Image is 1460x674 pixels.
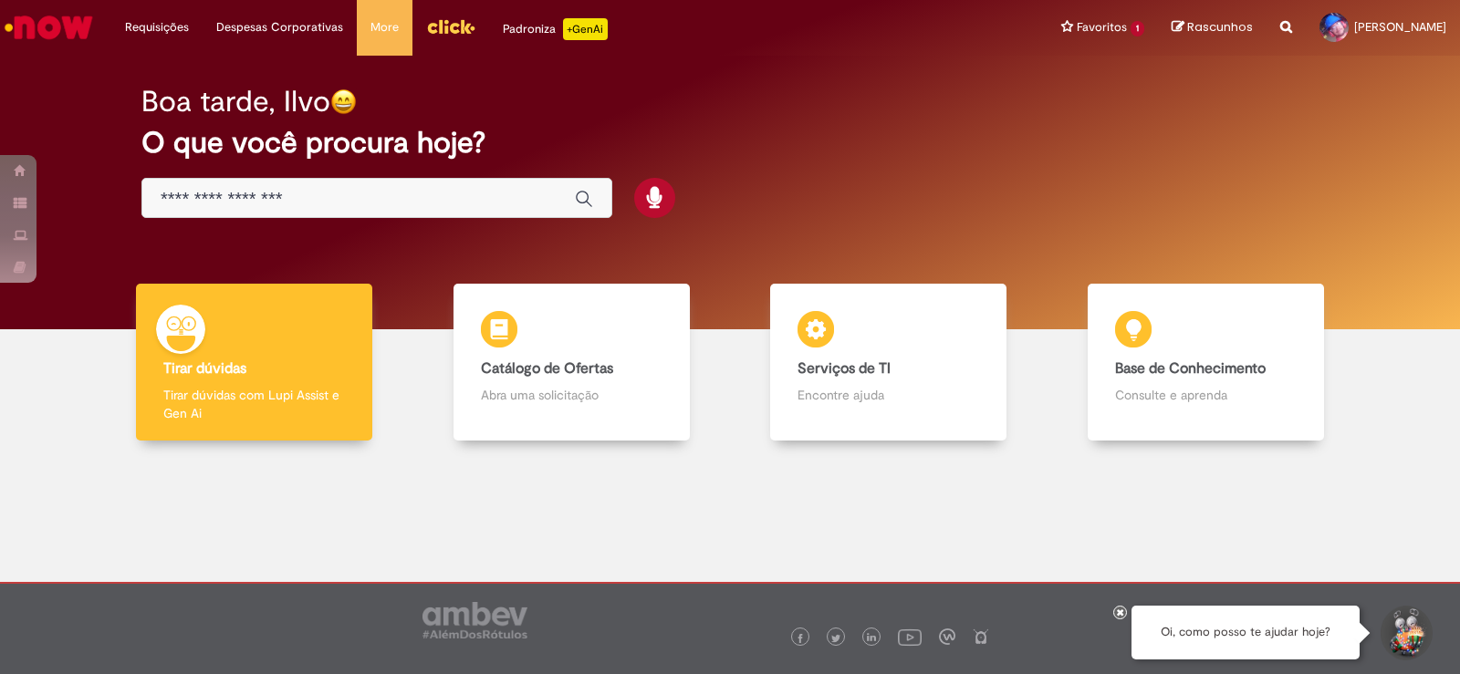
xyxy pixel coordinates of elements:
img: logo_footer_youtube.png [898,625,922,648]
img: click_logo_yellow_360x200.png [426,13,475,40]
b: Tirar dúvidas [163,359,246,378]
span: More [370,18,399,36]
span: Requisições [125,18,189,36]
img: logo_footer_naosei.png [973,628,989,645]
b: Base de Conhecimento [1115,359,1266,378]
a: Catálogo de Ofertas Abra uma solicitação [413,284,731,441]
div: Padroniza [503,18,608,40]
img: ServiceNow [2,9,96,46]
b: Serviços de TI [798,359,891,378]
p: Tirar dúvidas com Lupi Assist e Gen Ai [163,386,345,422]
a: Base de Conhecimento Consulte e aprenda [1048,284,1365,441]
span: [PERSON_NAME] [1354,19,1446,35]
h2: Boa tarde, Ilvo [141,86,330,118]
h2: O que você procura hoje? [141,127,1319,159]
div: Oi, como posso te ajudar hoje? [1131,606,1360,659]
a: Tirar dúvidas Tirar dúvidas com Lupi Assist e Gen Ai [96,284,413,441]
span: Despesas Corporativas [216,18,343,36]
img: logo_footer_facebook.png [796,634,805,643]
p: Encontre ajuda [798,386,979,404]
img: logo_footer_workplace.png [939,628,955,645]
button: Iniciar Conversa de Suporte [1378,606,1433,660]
p: Abra uma solicitação [481,386,662,404]
p: +GenAi [563,18,608,40]
img: logo_footer_twitter.png [831,634,840,643]
a: Rascunhos [1172,19,1253,36]
span: 1 [1131,21,1144,36]
p: Consulte e aprenda [1115,386,1297,404]
img: logo_footer_ambev_rotulo_gray.png [422,602,527,638]
img: logo_footer_linkedin.png [867,633,876,644]
span: Rascunhos [1187,18,1253,36]
b: Catálogo de Ofertas [481,359,613,378]
span: Favoritos [1077,18,1127,36]
a: Serviços de TI Encontre ajuda [730,284,1048,441]
img: happy-face.png [330,88,357,115]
